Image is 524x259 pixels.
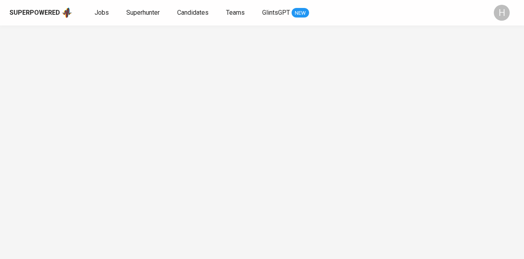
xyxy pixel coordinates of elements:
a: Candidates [177,8,210,18]
div: H [494,5,510,21]
span: NEW [292,9,309,17]
span: GlintsGPT [262,9,290,16]
span: Candidates [177,9,209,16]
span: Jobs [95,9,109,16]
a: Superhunter [126,8,161,18]
span: Teams [226,9,245,16]
a: GlintsGPT NEW [262,8,309,18]
a: Superpoweredapp logo [10,7,72,19]
a: Jobs [95,8,110,18]
div: Superpowered [10,8,60,18]
span: Superhunter [126,9,160,16]
img: app logo [62,7,72,19]
a: Teams [226,8,246,18]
